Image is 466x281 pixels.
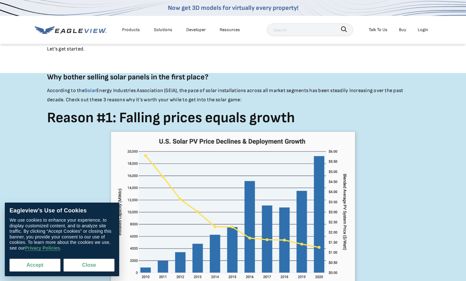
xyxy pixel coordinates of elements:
[47,45,419,73] p: Let’s get started.
[154,26,172,34] div: Solutions
[122,26,140,34] div: Products
[369,26,387,34] div: Talk To Us
[47,86,419,105] p: According to the Energy Industries Association (SEIA), the pace of solar installations across all...
[10,259,60,271] button: Accept
[25,245,60,251] a: Privacy Policies
[186,26,206,34] a: Developer
[168,4,298,12] a: Now get 3D models for virtually every property!
[267,23,353,36] input: Search
[10,217,114,251] div: We use cookies to enhance your experience, to display customized content, and to analyze site tra...
[47,109,419,127] h3: Reason #1: Falling prices equals growth
[85,88,96,94] a: Solar
[220,26,240,34] div: Resources
[64,259,114,271] button: Close
[418,26,428,34] div: Login
[10,207,114,214] div: Eagleview’s Use of Cookies
[47,73,419,82] h2: Why bother selling solar panels in the first place?
[399,26,406,34] a: Buy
